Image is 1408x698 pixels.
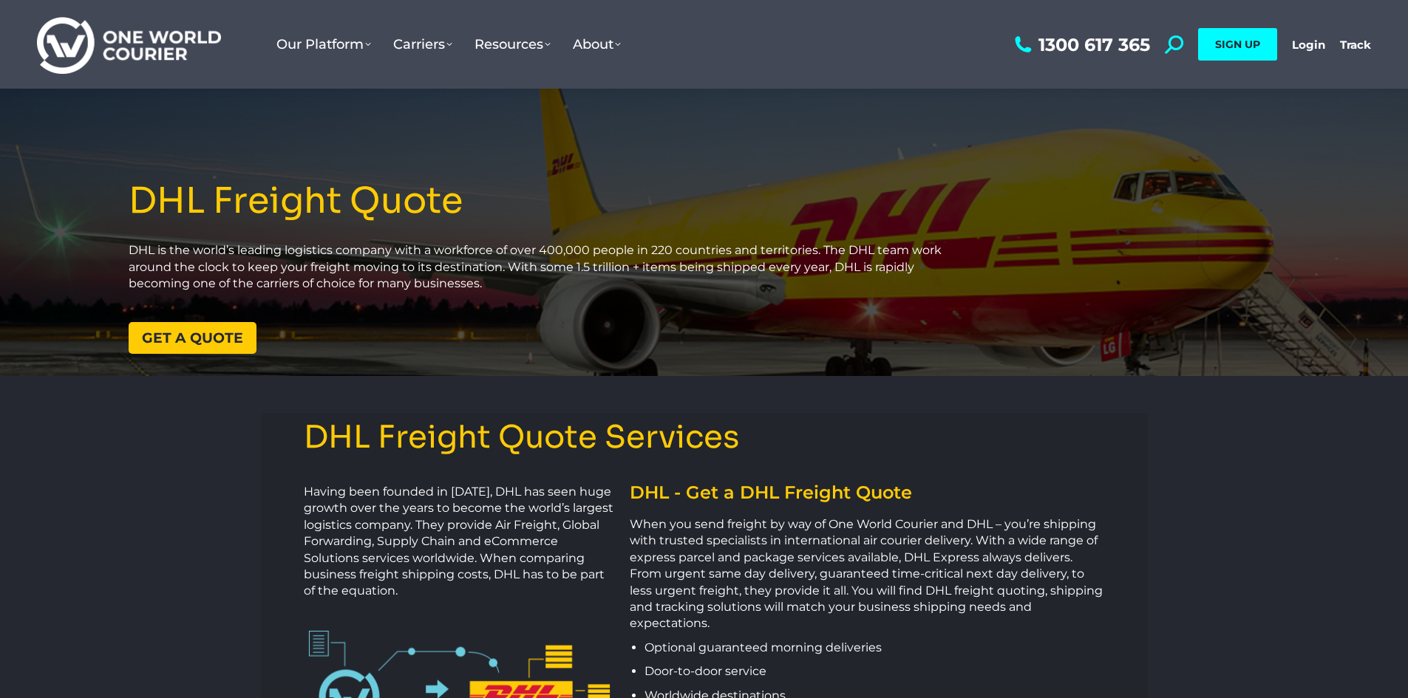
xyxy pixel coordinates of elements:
[142,331,243,345] span: Get a quote
[630,516,1103,632] p: When you send freight by way of One World Courier and DHL – you’re shipping with trusted speciali...
[562,21,632,67] a: About
[393,36,452,52] span: Carriers
[1011,35,1150,54] a: 1300 617 365
[276,36,371,52] span: Our Platform
[645,663,1103,680] p: Door-to-door service
[1215,38,1260,51] span: SIGN UP
[1292,38,1325,52] a: Login
[463,21,562,67] a: Resources
[573,36,621,52] span: About
[265,21,382,67] a: Our Platform
[630,484,1103,502] h2: DHL - Get a DHL Freight Quote
[129,322,256,354] a: Get a quote
[304,420,1105,454] h3: DHL Freight Quote Services
[304,484,616,600] p: Having been founded in [DATE], DHL has seen huge growth over the years to become the world’s larg...
[129,182,965,221] h1: DHL Freight Quote
[1198,28,1277,61] a: SIGN UP
[129,242,965,292] p: DHL is the world’s leading logistics company with a workforce of over 400,000 people in 220 count...
[475,36,551,52] span: Resources
[1340,38,1371,52] a: Track
[37,15,221,75] img: One World Courier
[382,21,463,67] a: Carriers
[645,640,1103,656] p: Optional guaranteed morning deliveries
